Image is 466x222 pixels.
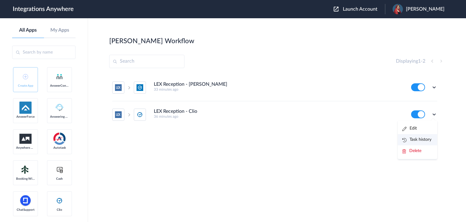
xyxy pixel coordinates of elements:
[334,7,339,12] img: launch-acct-icon.svg
[16,146,35,150] span: Anywhere Works
[44,27,76,33] a: My Apps
[56,197,63,204] img: clio-logo.svg
[12,46,76,59] input: Search by name
[154,114,403,119] h5: 36 minutes ago
[12,27,44,33] a: All Apps
[50,208,69,212] span: Clio
[409,149,421,153] span: Delete
[16,208,35,212] span: ChatSupport
[13,5,74,13] h1: Integrations Anywhere
[23,74,28,79] img: add-icon.svg
[396,58,425,64] h4: Displaying -
[109,37,194,45] h2: [PERSON_NAME] Workflow
[19,164,32,175] img: Setmore_Logo.svg
[19,134,32,144] img: aww.png
[423,59,425,64] span: 2
[50,84,69,88] span: AnswerConnect
[56,73,63,80] img: answerconnect-logo.svg
[154,82,227,87] h4: LEX Reception - [PERSON_NAME]
[406,6,444,12] span: [PERSON_NAME]
[154,109,197,114] h4: LEX Reception - Clio
[16,115,35,119] span: AnswerForce
[402,126,417,130] a: Edit
[50,177,69,181] span: Cash
[50,115,69,119] span: Answering Service
[418,59,421,64] span: 1
[109,55,184,68] input: Search
[16,84,35,88] span: Create App
[50,146,69,150] span: Autotask
[19,102,32,114] img: af-app-logo.svg
[56,166,63,173] img: cash-logo.svg
[402,137,431,142] a: Task history
[154,87,403,92] h5: 33 minutes ago
[53,102,66,114] img: Answering_service.png
[53,133,66,145] img: autotask.png
[19,195,32,207] img: chatsupport-icon.svg
[343,7,377,12] span: Launch Account
[334,6,385,12] button: Launch Account
[393,4,403,14] img: profilepic.png
[16,177,35,181] span: Booking Widget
